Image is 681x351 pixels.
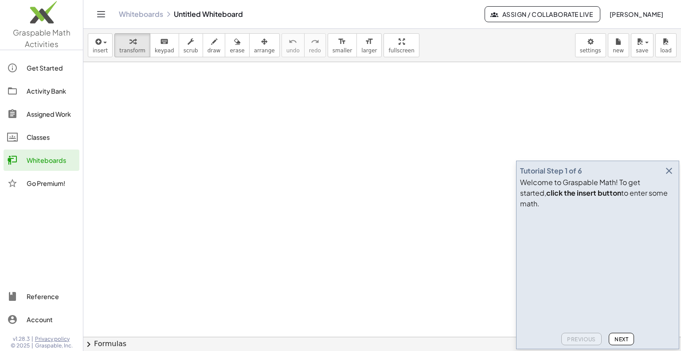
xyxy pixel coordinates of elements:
button: format_sizelarger [356,33,382,57]
a: Account [4,309,79,330]
span: draw [207,47,221,54]
button: save [631,33,654,57]
button: new [608,33,629,57]
span: save [636,47,648,54]
span: new [613,47,624,54]
button: undoundo [282,33,305,57]
button: scrub [179,33,203,57]
div: Get Started [27,63,76,73]
span: [PERSON_NAME] [609,10,663,18]
span: transform [119,47,145,54]
span: redo [309,47,321,54]
button: insert [88,33,113,57]
div: Go Premium! [27,178,76,189]
a: Get Started [4,57,79,79]
button: format_sizesmaller [328,33,357,57]
span: Next [614,336,628,343]
div: Classes [27,132,76,142]
button: settings [575,33,606,57]
span: © 2025 [11,342,30,349]
div: Activity Bank [27,86,76,96]
b: click the insert button [546,188,621,197]
span: Assign / Collaborate Live [492,10,593,18]
a: Whiteboards [119,10,163,19]
div: Reference [27,291,76,302]
button: draw [203,33,226,57]
div: Welcome to Graspable Math! To get started, to enter some math. [520,177,675,209]
span: insert [93,47,108,54]
div: Whiteboards [27,155,76,166]
span: chevron_right [83,339,94,350]
span: arrange [254,47,275,54]
span: undo [286,47,300,54]
span: smaller [333,47,352,54]
span: fullscreen [388,47,414,54]
span: erase [230,47,244,54]
button: fullscreen [384,33,419,57]
i: redo [311,36,319,47]
i: keyboard [160,36,168,47]
span: settings [580,47,601,54]
button: keyboardkeypad [150,33,179,57]
div: Tutorial Step 1 of 6 [520,166,582,176]
button: Next [609,333,634,345]
span: | [31,342,33,349]
a: Reference [4,286,79,307]
span: Graspable, Inc. [35,342,73,349]
i: format_size [338,36,346,47]
a: Privacy policy [35,335,73,343]
button: load [655,33,677,57]
span: Graspable Math Activities [13,28,70,49]
span: v1.28.3 [13,335,30,343]
a: Activity Bank [4,80,79,102]
button: [PERSON_NAME] [602,6,670,22]
button: redoredo [304,33,326,57]
span: keypad [155,47,174,54]
button: transform [114,33,150,57]
i: undo [289,36,297,47]
a: Classes [4,126,79,148]
i: format_size [365,36,373,47]
div: Assigned Work [27,109,76,119]
button: Assign / Collaborate Live [485,6,600,22]
span: scrub [184,47,198,54]
span: | [31,335,33,343]
button: chevron_rightFormulas [83,337,681,351]
button: arrange [249,33,280,57]
button: erase [225,33,249,57]
div: Account [27,314,76,325]
span: larger [361,47,377,54]
a: Assigned Work [4,103,79,125]
button: Toggle navigation [94,7,108,21]
a: Whiteboards [4,150,79,171]
span: load [660,47,672,54]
